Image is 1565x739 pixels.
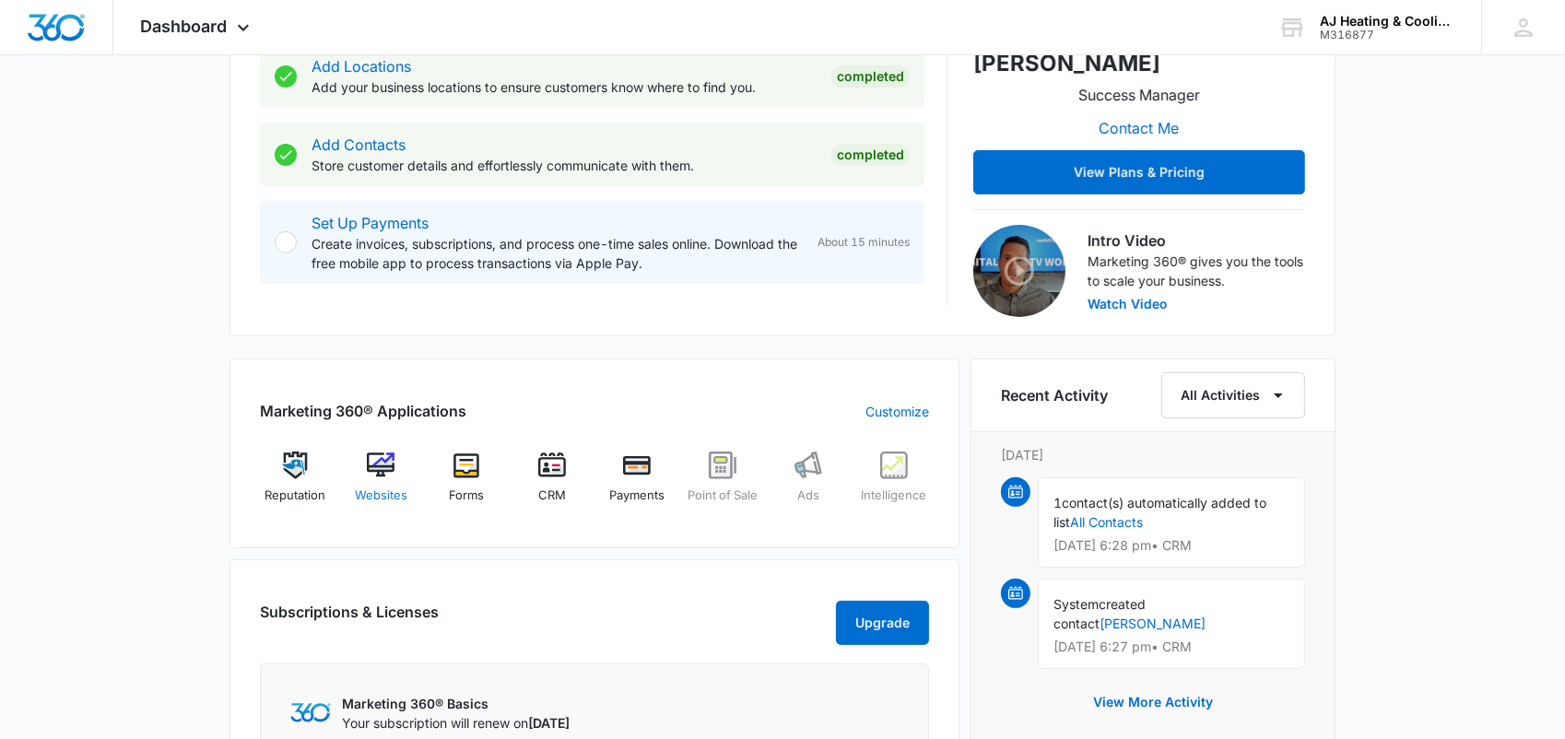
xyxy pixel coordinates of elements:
[1320,29,1454,41] div: account id
[858,452,929,518] a: Intelligence
[1001,384,1108,406] h6: Recent Activity
[1053,495,1062,510] span: 1
[1001,445,1305,464] p: [DATE]
[1070,514,1143,530] a: All Contacts
[355,487,407,505] span: Websites
[609,487,665,505] span: Payments
[1053,596,1146,631] span: created contact
[431,452,502,518] a: Forms
[1053,640,1289,653] p: [DATE] 6:27 pm • CRM
[1100,616,1206,631] a: [PERSON_NAME]
[602,452,673,518] a: Payments
[449,487,484,505] span: Forms
[818,234,910,251] span: About 15 minutes
[1053,596,1099,612] span: System
[865,402,929,421] a: Customize
[973,225,1065,317] img: Intro Video
[688,487,758,505] span: Point of Sale
[1053,539,1289,552] p: [DATE] 6:28 pm • CRM
[312,214,429,232] a: Set Up Payments
[773,452,844,518] a: Ads
[342,694,570,713] p: Marketing 360® Basics
[861,487,926,505] span: Intelligence
[312,57,411,76] a: Add Locations
[1320,14,1454,29] div: account name
[516,452,587,518] a: CRM
[1161,372,1305,418] button: All Activities
[538,487,566,505] span: CRM
[1075,680,1231,724] button: View More Activity
[1078,84,1200,106] p: Success Manager
[688,452,759,518] a: Point of Sale
[346,452,417,518] a: Websites
[797,487,819,505] span: Ads
[836,601,929,645] button: Upgrade
[290,703,331,722] img: Marketing 360 Logo
[528,715,570,731] span: [DATE]
[265,487,325,505] span: Reputation
[1088,229,1305,252] h3: Intro Video
[312,135,406,154] a: Add Contacts
[312,77,817,97] p: Add your business locations to ensure customers know where to find you.
[312,156,817,175] p: Store customer details and effortlessly communicate with them.
[260,400,466,422] h2: Marketing 360® Applications
[1088,298,1168,311] button: Watch Video
[1081,106,1198,150] button: Contact Me
[260,601,439,638] h2: Subscriptions & Licenses
[831,65,910,88] div: Completed
[1053,495,1266,530] span: contact(s) automatically added to list
[1088,252,1305,290] p: Marketing 360® gives you the tools to scale your business.
[312,234,803,273] p: Create invoices, subscriptions, and process one-time sales online. Download the free mobile app t...
[973,150,1305,194] button: View Plans & Pricing
[342,713,570,733] p: Your subscription will renew on
[141,17,228,36] span: Dashboard
[831,144,910,166] div: Completed
[260,452,331,518] a: Reputation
